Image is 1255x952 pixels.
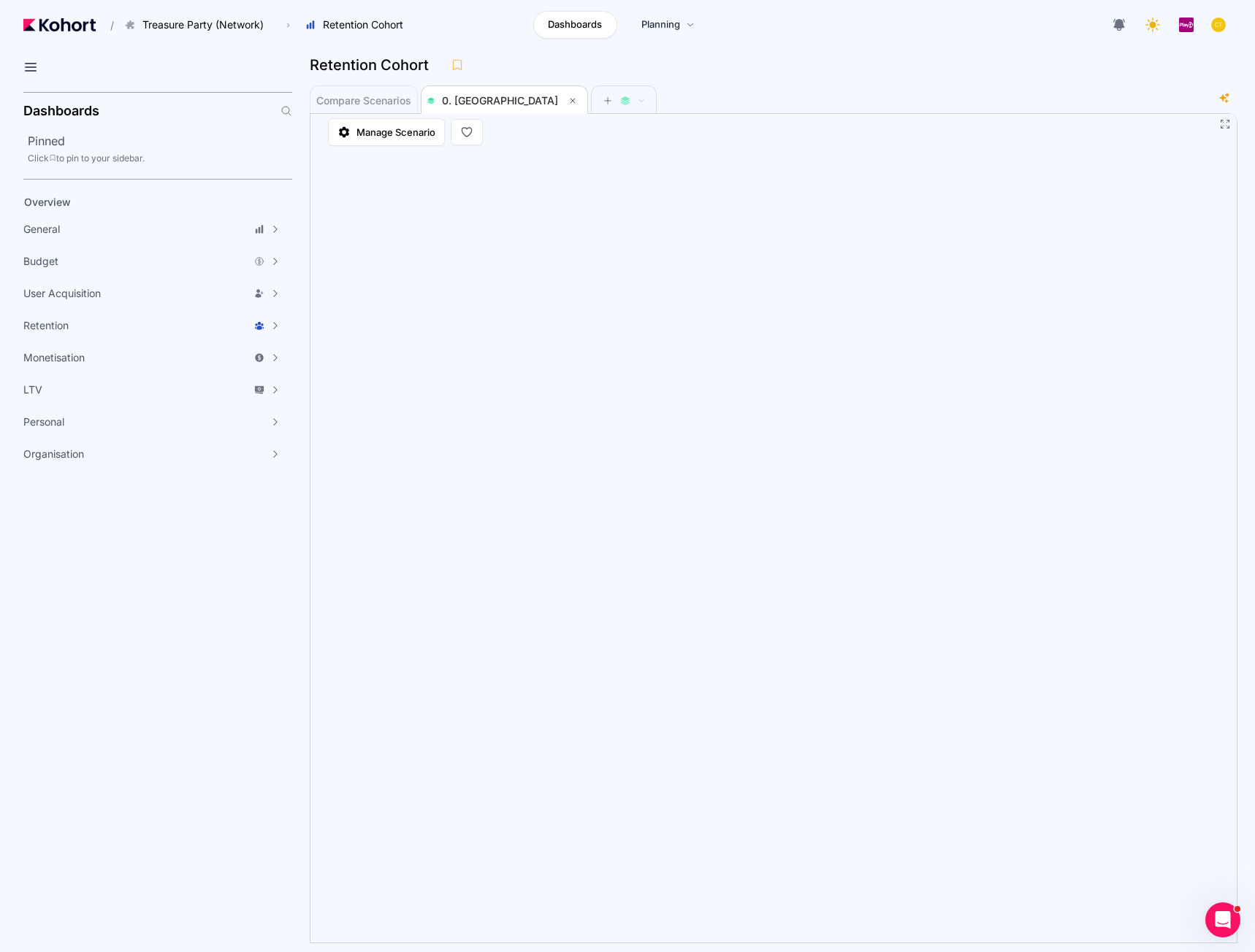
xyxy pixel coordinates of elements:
[28,153,292,164] div: Click to pin to your sidebar.
[1219,118,1231,130] button: Fullscreen
[626,11,710,39] a: Planning
[548,18,602,32] span: Dashboards
[28,132,292,150] h2: Pinned
[24,196,71,208] span: Overview
[23,104,99,118] h2: Dashboards
[316,96,411,106] span: Compare Scenarios
[23,254,58,269] span: Budget
[23,415,64,429] span: Personal
[328,118,445,146] a: Manage Scenario
[117,12,279,37] button: Treasure Party (Network)
[142,18,264,32] span: Treasure Party (Network)
[23,383,42,397] span: LTV
[323,18,403,32] span: Retention Cohort
[1205,902,1240,937] iframe: Intercom live chat
[641,18,680,32] span: Planning
[23,18,96,31] img: Kohort logo
[23,350,85,365] span: Monetisation
[23,318,69,333] span: Retention
[23,222,60,237] span: General
[310,58,438,72] h3: Retention Cohort
[356,125,435,139] span: Manage Scenario
[533,11,617,39] a: Dashboards
[297,12,419,37] button: Retention Cohort
[283,19,293,31] span: ›
[23,286,101,301] span: User Acquisition
[23,447,84,461] span: Organisation
[1179,18,1194,32] img: logo_PlayQ_20230721100321046856.png
[19,191,267,213] a: Overview
[99,18,114,33] span: /
[442,94,558,107] span: 0. [GEOGRAPHIC_DATA]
